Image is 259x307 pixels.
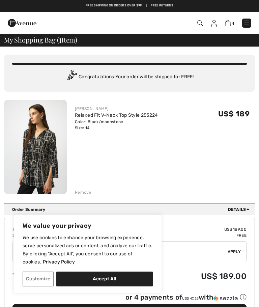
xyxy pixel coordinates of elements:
[211,20,217,27] img: My Info
[182,297,199,301] span: US$ 47.25
[86,3,142,8] a: Free shipping on orders over $99
[75,119,158,131] div: Color: Black/moonstone Size: 14
[65,70,79,84] img: Congratulation2.svg
[23,272,54,286] button: Customize
[12,70,247,84] div: Congratulations! Your order will be shipped for FREE!
[4,100,67,194] img: Relaxed Fit V-Neck Top Style 253224
[12,232,98,239] td: Shipping
[98,265,247,288] td: US$ 189.00
[243,20,250,26] img: Menu
[75,112,158,118] a: Relaxed Fit V-Neck Top Style 253224
[125,293,247,302] div: or 4 payments of with
[56,272,153,286] button: Accept All
[228,249,241,255] span: Apply
[218,109,250,118] span: US$ 189
[23,222,153,230] p: We value your privacy
[232,21,234,26] span: 1
[197,20,203,26] img: Search
[75,189,91,195] div: Remove
[12,226,98,232] td: Items ( )
[146,3,147,8] span: |
[228,206,252,213] span: Details
[98,226,247,232] td: US$ 189.00
[151,3,173,8] a: Free Returns
[98,232,247,239] td: Free
[225,20,234,27] a: 1
[4,36,77,43] span: My Shopping Bag ( Item)
[12,206,252,213] div: Order Summary
[13,215,162,294] div: We value your privacy
[13,242,228,262] input: Promo code
[59,35,61,44] span: 1
[213,295,238,301] img: Sezzle
[12,265,98,288] td: Total
[8,20,36,26] a: 1ère Avenue
[225,20,231,26] img: Shopping Bag
[42,259,75,265] a: Privacy Policy
[75,106,158,112] div: [PERSON_NAME]
[8,16,36,30] img: 1ère Avenue
[12,293,247,304] div: or 4 payments ofUS$ 47.25withSezzle Click to learn more about Sezzle
[23,234,153,266] p: We use cookies to enhance your browsing experience, serve personalized ads or content, and analyz...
